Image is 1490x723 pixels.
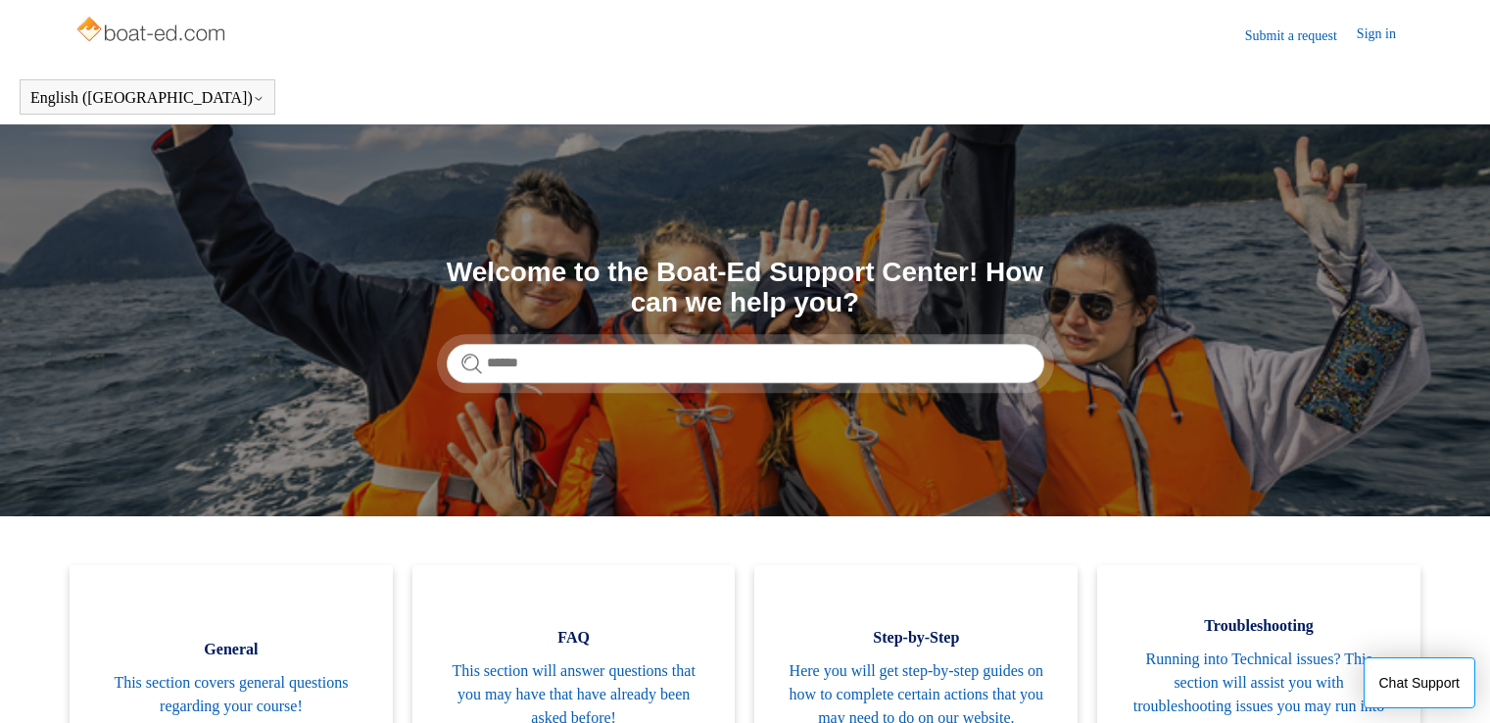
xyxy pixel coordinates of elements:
img: Boat-Ed Help Center home page [74,12,230,51]
input: Search [447,344,1044,383]
span: Troubleshooting [1127,614,1391,638]
span: General [99,638,363,661]
button: English ([GEOGRAPHIC_DATA]) [30,89,264,107]
a: Submit a request [1245,25,1357,46]
span: This section covers general questions regarding your course! [99,671,363,718]
span: Step-by-Step [784,626,1048,650]
button: Chat Support [1364,657,1476,708]
h1: Welcome to the Boat-Ed Support Center! How can we help you? [447,258,1044,318]
a: Sign in [1357,24,1416,47]
span: FAQ [442,626,706,650]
